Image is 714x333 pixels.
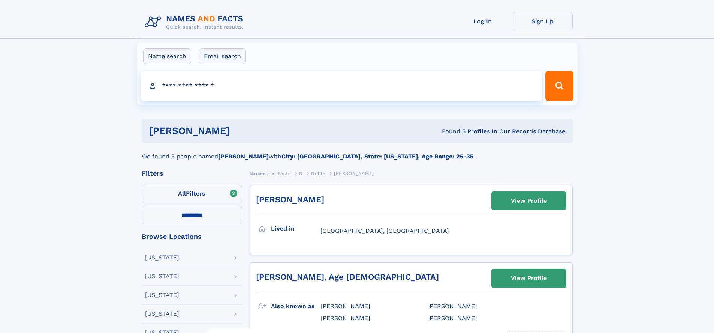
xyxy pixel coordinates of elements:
[545,71,573,101] button: Search Button
[145,255,179,261] div: [US_STATE]
[427,315,477,322] span: [PERSON_NAME]
[320,227,449,234] span: [GEOGRAPHIC_DATA], [GEOGRAPHIC_DATA]
[199,48,246,64] label: Email search
[492,269,566,287] a: View Profile
[320,315,370,322] span: [PERSON_NAME]
[311,169,325,178] a: Noble
[336,127,565,136] div: Found 5 Profiles In Our Records Database
[142,233,242,240] div: Browse Locations
[149,126,336,136] h1: [PERSON_NAME]
[299,171,303,176] span: N
[511,270,547,287] div: View Profile
[281,153,473,160] b: City: [GEOGRAPHIC_DATA], State: [US_STATE], Age Range: 25-35
[271,300,320,313] h3: Also known as
[299,169,303,178] a: N
[256,272,439,282] a: [PERSON_NAME], Age [DEMOGRAPHIC_DATA]
[513,12,573,30] a: Sign Up
[141,71,542,101] input: search input
[256,195,324,204] a: [PERSON_NAME]
[311,171,325,176] span: Noble
[145,292,179,298] div: [US_STATE]
[178,190,186,197] span: All
[427,303,477,310] span: [PERSON_NAME]
[320,303,370,310] span: [PERSON_NAME]
[271,222,320,235] h3: Lived in
[142,185,242,203] label: Filters
[511,192,547,209] div: View Profile
[143,48,191,64] label: Name search
[250,169,291,178] a: Names and Facts
[453,12,513,30] a: Log In
[218,153,269,160] b: [PERSON_NAME]
[142,12,250,32] img: Logo Names and Facts
[492,192,566,210] a: View Profile
[142,170,242,177] div: Filters
[142,143,573,161] div: We found 5 people named with .
[145,311,179,317] div: [US_STATE]
[334,171,374,176] span: [PERSON_NAME]
[145,273,179,279] div: [US_STATE]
